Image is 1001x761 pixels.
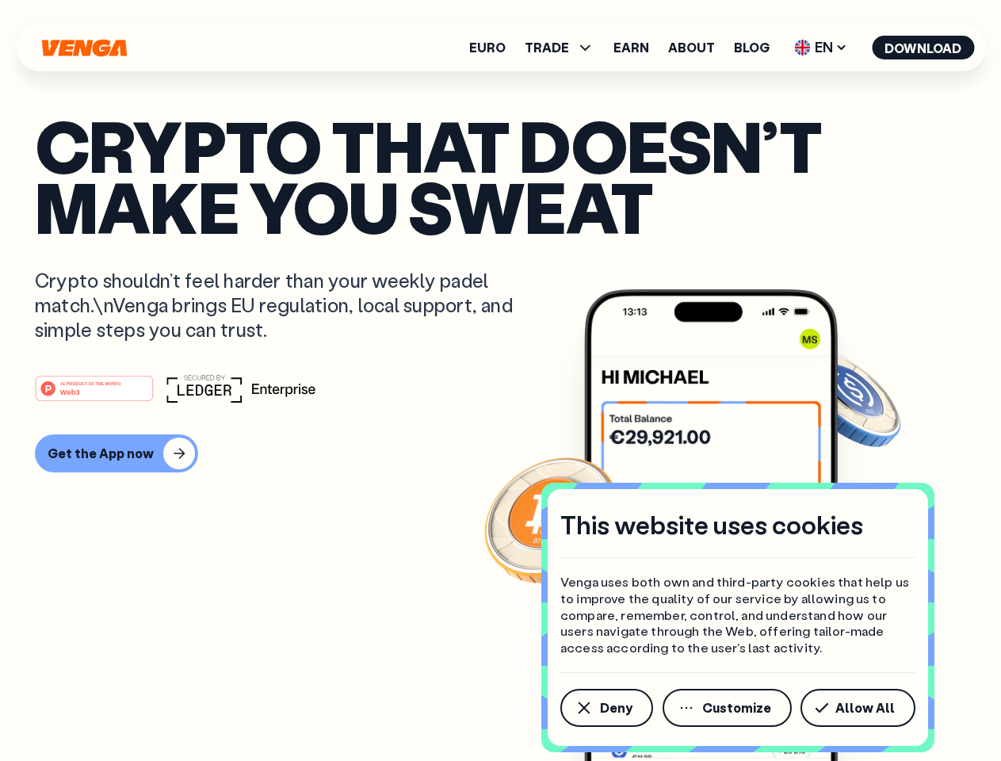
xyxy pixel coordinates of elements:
a: About [668,41,715,54]
img: flag-uk [794,40,810,55]
span: EN [789,35,853,60]
span: Deny [600,702,632,714]
tspan: #1 PRODUCT OF THE MONTH [60,380,120,385]
p: Crypto that doesn’t make you sweat [35,115,966,236]
button: Download [872,36,974,59]
h4: This website uses cookies [560,508,863,541]
p: Crypto shouldn’t feel harder than your weekly padel match.\nVenga brings EU regulation, local sup... [35,268,536,342]
span: Customize [702,702,771,714]
span: TRADE [525,41,569,54]
a: Blog [734,41,770,54]
a: Earn [613,41,649,54]
button: Get the App now [35,434,198,472]
a: Euro [469,41,506,54]
tspan: Web3 [60,387,80,396]
button: Deny [560,689,653,727]
svg: Home [40,39,128,57]
p: Venga uses both own and third-party cookies that help us to improve the quality of our service by... [560,574,915,656]
span: TRADE [525,38,594,57]
div: Get the App now [48,446,154,461]
img: USDC coin [790,341,904,455]
img: Bitcoin [481,448,624,591]
button: Allow All [800,689,915,727]
button: Customize [663,689,792,727]
span: Allow All [835,702,895,714]
a: #1 PRODUCT OF THE MONTHWeb3 [35,384,154,405]
a: Get the App now [35,434,966,472]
